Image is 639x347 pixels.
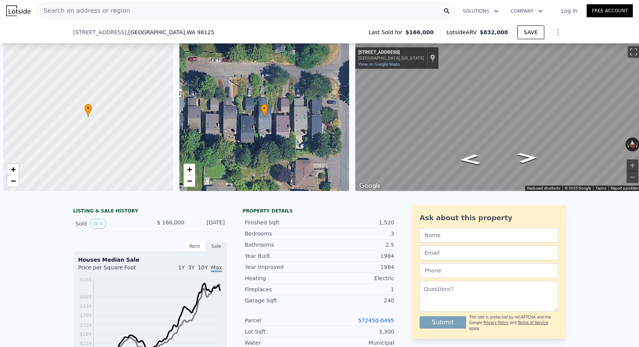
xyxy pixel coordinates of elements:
button: Solutions [457,4,505,18]
path: Go West, NE 113th St [508,150,547,166]
div: Municipal [319,339,394,347]
a: Show location on map [430,54,435,62]
span: [STREET_ADDRESS] [73,28,127,36]
div: Houses Median Sale [78,256,222,264]
div: Sale [206,241,227,251]
a: Terms (opens in new tab) [596,186,606,190]
tspan: $269 [80,332,92,337]
div: • [261,104,268,117]
span: $832,000 [480,29,508,35]
a: Terms of Service [518,320,548,325]
div: Sold [75,219,144,229]
button: Show Options [550,25,566,40]
span: , WA 98125 [185,29,214,35]
button: Submit [420,316,466,329]
path: Go East, NE 113th St [450,152,489,168]
span: Search an address or region [37,6,130,15]
div: Parcel [245,317,319,324]
div: Year Improved [245,263,319,271]
input: Email [420,246,558,260]
div: Bathrooms [245,241,319,249]
button: View historical data [90,219,106,229]
span: + [11,164,16,174]
tspan: $319 [80,322,92,328]
div: Fireplaces [245,286,319,293]
span: • [84,105,92,112]
button: Rotate counterclockwise [626,138,630,151]
span: $166,000 [405,28,434,36]
span: • [261,105,268,112]
div: Year Built [245,252,319,260]
div: [DATE] [191,219,225,229]
a: View on Google Maps [358,62,400,67]
div: Property details [243,208,396,214]
a: Privacy Policy [483,320,509,325]
tspan: $561 [80,277,92,282]
div: Bedrooms [245,230,319,237]
tspan: $419 [80,304,92,309]
span: © 2025 Google [565,186,591,190]
input: Name [420,228,558,242]
span: 1Y [178,264,185,271]
a: Zoom out [7,175,19,187]
button: Zoom in [627,159,638,171]
div: 1,520 [319,219,394,226]
a: Zoom in [7,164,19,175]
a: Zoom in [184,164,195,175]
span: Max [211,264,222,272]
div: 3 [319,230,394,237]
span: , [GEOGRAPHIC_DATA] [127,28,214,36]
div: Ask about this property [420,213,558,223]
a: Free Account [587,4,633,17]
div: 1984 [319,252,394,260]
div: 1 [319,286,394,293]
div: 1984 [319,263,394,271]
button: SAVE [517,25,544,39]
a: 572450-0495 [358,317,394,324]
img: Lotside [6,5,30,16]
tspan: $369 [80,313,92,318]
span: Last Sold for [369,28,406,36]
div: 2.5 [319,241,394,249]
span: 10Y [198,264,208,271]
tspan: $469 [80,294,92,300]
button: Zoom out [627,171,638,183]
img: Google [357,181,383,191]
div: Price per Square Foot [78,264,150,276]
div: Water [245,339,319,347]
span: − [187,176,192,186]
div: Heating [245,274,319,282]
button: Reset the view [629,137,636,151]
span: Lotside ARV [447,28,480,36]
button: Keyboard shortcuts [527,186,560,191]
div: This site is protected by reCAPTCHA and the Google and apply. [469,315,558,331]
div: Rent [184,241,206,251]
span: − [11,176,16,186]
a: Log In [552,7,587,15]
a: Open this area in Google Maps (opens a new window) [357,181,383,191]
div: Lot Sqft [245,328,319,335]
div: [STREET_ADDRESS] [358,50,424,56]
button: Company [505,4,549,18]
div: 3,300 [319,328,394,335]
div: Electric [319,274,394,282]
div: LISTING & SALE HISTORY [73,208,227,216]
div: Finished Sqft [245,219,319,226]
div: • [84,104,92,117]
div: 240 [319,297,394,304]
tspan: $219 [80,341,92,346]
div: [GEOGRAPHIC_DATA], [US_STATE] [358,56,424,61]
span: $ 166,000 [157,219,184,226]
a: Zoom out [184,175,195,187]
input: Phone [420,263,558,278]
span: 3Y [188,264,194,271]
span: + [187,164,192,174]
div: Garage Sqft [245,297,319,304]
